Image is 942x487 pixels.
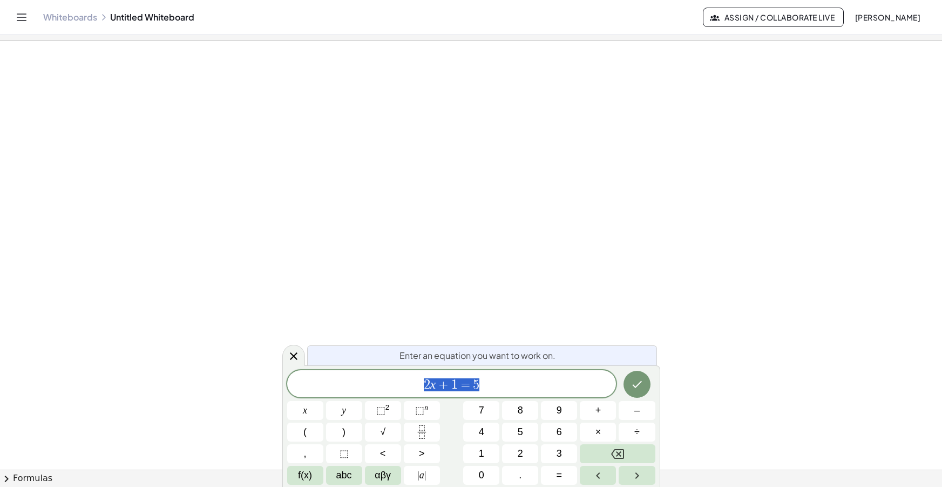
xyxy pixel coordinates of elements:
button: Square root [365,423,401,442]
span: ÷ [634,425,640,439]
button: Minus [619,401,655,420]
button: Alphabet [326,466,362,485]
button: ( [287,423,323,442]
button: 2 [502,444,538,463]
span: 5 [473,378,479,391]
span: x [303,403,307,418]
button: Functions [287,466,323,485]
span: < [380,446,386,461]
button: Greater than [404,444,440,463]
button: 9 [541,401,577,420]
span: | [417,470,419,481]
button: Equals [541,466,577,485]
button: Times [580,423,616,442]
button: Squared [365,401,401,420]
button: 1 [463,444,499,463]
span: 6 [557,425,562,439]
span: 1 [451,378,458,391]
button: Fraction [404,423,440,442]
button: 7 [463,401,499,420]
button: Greek alphabet [365,466,401,485]
button: 4 [463,423,499,442]
button: Placeholder [326,444,362,463]
span: √ [380,425,385,439]
span: ( [303,425,307,439]
span: 2 [424,378,430,391]
span: αβγ [375,468,391,483]
span: f(x) [298,468,312,483]
button: Superscript [404,401,440,420]
span: 2 [518,446,523,461]
var: x [430,377,436,391]
button: 8 [502,401,538,420]
span: a [417,468,426,483]
button: Absolute value [404,466,440,485]
span: > [419,446,425,461]
span: 1 [479,446,484,461]
span: . [519,468,521,483]
button: Less than [365,444,401,463]
a: Whiteboards [43,12,97,23]
sup: 2 [385,403,390,411]
span: 0 [479,468,484,483]
span: + [436,378,451,391]
span: ⬚ [415,405,424,416]
button: [PERSON_NAME] [846,8,929,27]
span: 4 [479,425,484,439]
button: 6 [541,423,577,442]
button: y [326,401,362,420]
span: 8 [518,403,523,418]
span: 7 [479,403,484,418]
button: Divide [619,423,655,442]
span: y [342,403,346,418]
span: | [424,470,426,481]
span: + [595,403,601,418]
button: , [287,444,323,463]
span: abc [336,468,352,483]
button: Plus [580,401,616,420]
span: ) [342,425,345,439]
span: 5 [518,425,523,439]
span: × [595,425,601,439]
button: Backspace [580,444,655,463]
span: Assign / Collaborate Live [712,12,835,22]
span: ⬚ [376,405,385,416]
span: [PERSON_NAME] [855,12,920,22]
button: ) [326,423,362,442]
button: Toggle navigation [13,9,30,26]
button: Left arrow [580,466,616,485]
span: ⬚ [340,446,349,461]
span: = [458,378,473,391]
span: Enter an equation you want to work on. [399,349,555,362]
button: 5 [502,423,538,442]
button: 0 [463,466,499,485]
button: Assign / Collaborate Live [703,8,844,27]
button: x [287,401,323,420]
button: 3 [541,444,577,463]
span: 3 [557,446,562,461]
span: , [304,446,307,461]
button: Done [624,371,650,398]
span: 9 [557,403,562,418]
button: Right arrow [619,466,655,485]
span: – [634,403,640,418]
button: . [502,466,538,485]
sup: n [424,403,428,411]
span: = [557,468,563,483]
